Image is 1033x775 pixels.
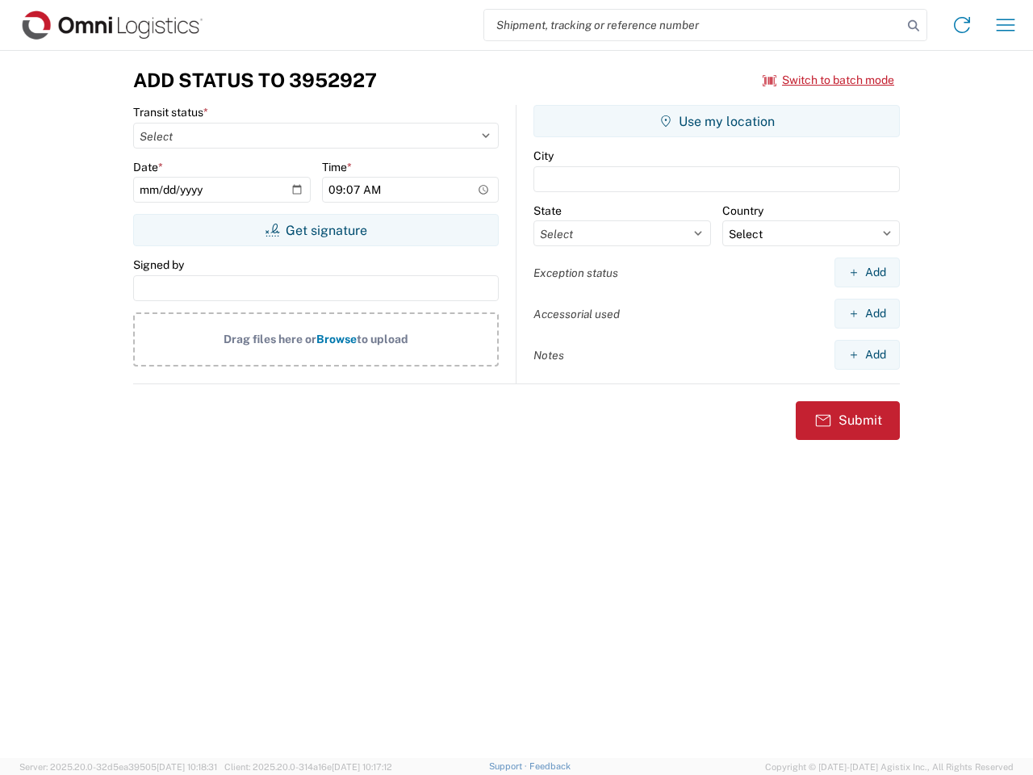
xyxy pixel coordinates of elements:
[133,214,499,246] button: Get signature
[533,266,618,280] label: Exception status
[834,258,900,287] button: Add
[357,333,408,346] span: to upload
[533,149,554,163] label: City
[133,258,184,272] label: Signed by
[834,299,900,329] button: Add
[834,340,900,370] button: Add
[533,203,562,218] label: State
[533,348,564,362] label: Notes
[722,203,763,218] label: Country
[529,761,571,771] a: Feedback
[157,762,217,772] span: [DATE] 10:18:31
[133,69,377,92] h3: Add Status to 3952927
[224,333,316,346] span: Drag files here or
[484,10,902,40] input: Shipment, tracking or reference number
[533,105,900,137] button: Use my location
[322,160,352,174] label: Time
[316,333,357,346] span: Browse
[763,67,894,94] button: Switch to batch mode
[765,760,1014,774] span: Copyright © [DATE]-[DATE] Agistix Inc., All Rights Reserved
[796,401,900,440] button: Submit
[332,762,392,772] span: [DATE] 10:17:12
[489,761,529,771] a: Support
[533,307,620,321] label: Accessorial used
[224,762,392,772] span: Client: 2025.20.0-314a16e
[133,160,163,174] label: Date
[19,762,217,772] span: Server: 2025.20.0-32d5ea39505
[133,105,208,119] label: Transit status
